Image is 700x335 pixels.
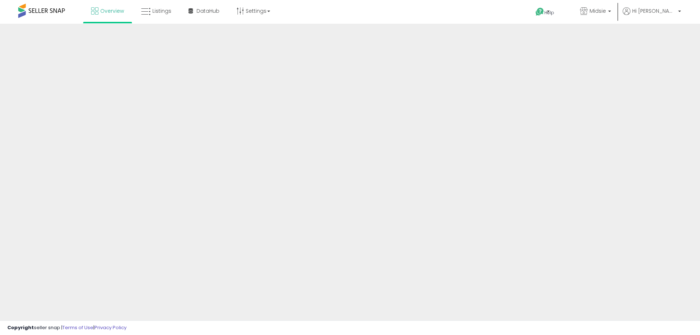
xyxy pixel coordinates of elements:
[7,324,34,331] strong: Copyright
[535,7,544,16] i: Get Help
[530,2,568,24] a: Help
[632,7,676,15] span: Hi [PERSON_NAME]
[544,9,554,16] span: Help
[623,7,681,24] a: Hi [PERSON_NAME]
[197,7,219,15] span: DataHub
[152,7,171,15] span: Listings
[62,324,93,331] a: Terms of Use
[7,324,127,331] div: seller snap | |
[590,7,606,15] span: Midsie
[94,324,127,331] a: Privacy Policy
[100,7,124,15] span: Overview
